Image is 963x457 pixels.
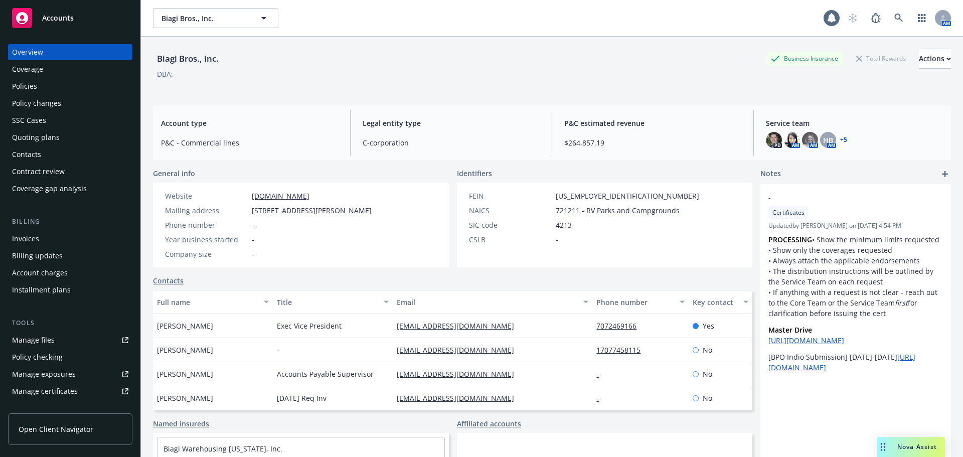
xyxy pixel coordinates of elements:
[564,137,741,148] span: $264,857.19
[8,61,132,77] a: Coverage
[161,137,338,148] span: P&C - Commercial lines
[8,181,132,197] a: Coverage gap analysis
[469,205,552,216] div: NAICS
[703,369,712,379] span: No
[157,345,213,355] span: [PERSON_NAME]
[12,265,68,281] div: Account charges
[919,49,951,68] div: Actions
[153,168,195,179] span: General info
[252,220,254,230] span: -
[469,234,552,245] div: CSLB
[12,61,43,77] div: Coverage
[768,192,917,203] span: -
[8,129,132,145] a: Quoting plans
[8,146,132,163] a: Contacts
[8,349,132,365] a: Policy checking
[277,321,342,331] span: Exec Vice President
[12,129,60,145] div: Quoting plans
[397,369,522,379] a: [EMAIL_ADDRESS][DOMAIN_NAME]
[8,78,132,94] a: Policies
[12,349,63,365] div: Policy checking
[12,366,76,382] div: Manage exposures
[469,191,552,201] div: FEIN
[8,383,132,399] a: Manage certificates
[556,205,680,216] span: 721211 - RV Parks and Campgrounds
[889,8,909,28] a: Search
[8,282,132,298] a: Installment plans
[157,297,258,308] div: Full name
[8,366,132,382] a: Manage exposures
[162,13,248,24] span: Biagi Bros., Inc.
[252,249,254,259] span: -
[157,393,213,403] span: [PERSON_NAME]
[277,345,279,355] span: -
[165,234,248,245] div: Year business started
[12,164,65,180] div: Contract review
[12,231,39,247] div: Invoices
[840,137,847,143] a: +5
[877,437,889,457] div: Drag to move
[12,400,63,416] div: Manage claims
[12,248,63,264] div: Billing updates
[760,168,781,180] span: Notes
[766,132,782,148] img: photo
[703,345,712,355] span: No
[252,205,372,216] span: [STREET_ADDRESS][PERSON_NAME]
[469,220,552,230] div: SIC code
[8,112,132,128] a: SSC Cases
[843,8,863,28] a: Start snowing
[784,132,800,148] img: photo
[12,78,37,94] div: Policies
[12,282,71,298] div: Installment plans
[397,345,522,355] a: [EMAIL_ADDRESS][DOMAIN_NAME]
[12,383,78,399] div: Manage certificates
[165,220,248,230] div: Phone number
[768,234,943,319] p: • Show the minimum limits requested • Show only the coverages requested • Always attach the appli...
[8,332,132,348] a: Manage files
[556,234,558,245] span: -
[760,184,951,381] div: -CertificatesUpdatedby [PERSON_NAME] on [DATE] 4:54 PMPROCESSING• Show the minimum limits request...
[596,393,607,403] a: -
[768,235,812,244] strong: PROCESSING
[397,393,522,403] a: [EMAIL_ADDRESS][DOMAIN_NAME]
[153,52,223,65] div: Biagi Bros., Inc.
[457,168,492,179] span: Identifiers
[919,49,951,69] button: Actions
[19,424,93,434] span: Open Client Navigator
[273,290,393,314] button: Title
[363,137,540,148] span: C-corporation
[939,168,951,180] a: add
[12,181,87,197] div: Coverage gap analysis
[42,14,74,22] span: Accounts
[766,52,843,65] div: Business Insurance
[277,369,374,379] span: Accounts Payable Supervisor
[157,321,213,331] span: [PERSON_NAME]
[592,290,688,314] button: Phone number
[12,95,61,111] div: Policy changes
[703,321,714,331] span: Yes
[8,4,132,32] a: Accounts
[457,418,521,429] a: Affiliated accounts
[866,8,886,28] a: Report a Bug
[8,265,132,281] a: Account charges
[689,290,752,314] button: Key contact
[12,112,46,128] div: SSC Cases
[161,118,338,128] span: Account type
[393,290,592,314] button: Email
[277,393,327,403] span: [DATE] Req Inv
[596,297,673,308] div: Phone number
[556,191,699,201] span: [US_EMPLOYER_IDENTIFICATION_NUMBER]
[12,44,43,60] div: Overview
[596,369,607,379] a: -
[157,69,176,79] div: DBA: -
[596,345,649,355] a: 17077458115
[153,275,184,286] a: Contacts
[703,393,712,403] span: No
[768,325,812,335] strong: Master Drive
[363,118,540,128] span: Legal entity type
[556,220,572,230] span: 4213
[823,135,833,145] span: HB
[8,95,132,111] a: Policy changes
[851,52,911,65] div: Total Rewards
